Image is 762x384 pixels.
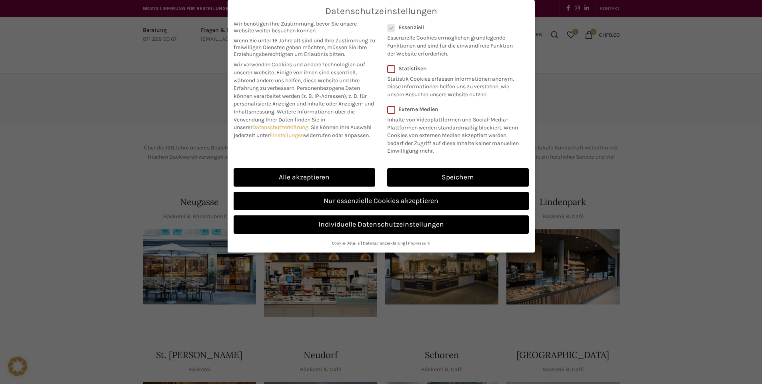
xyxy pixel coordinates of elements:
a: Datenschutzerklärung [252,124,308,131]
label: Statistiken [387,65,518,72]
span: Weitere Informationen über die Verwendung Ihrer Daten finden Sie in unserer . [234,108,355,131]
span: Wenn Sie unter 16 Jahre alt sind und Ihre Zustimmung zu freiwilligen Diensten geben möchten, müss... [234,37,375,58]
a: Speichern [387,168,529,187]
a: Einstellungen [270,132,304,139]
span: Personenbezogene Daten können verarbeitet werden (z. B. IP-Adressen), z. B. für personalisierte A... [234,85,374,115]
p: Essenzielle Cookies ermöglichen grundlegende Funktionen und sind für die einwandfreie Funktion de... [387,31,518,58]
label: Essenziell [387,24,518,31]
a: Individuelle Datenschutzeinstellungen [234,215,529,234]
span: Datenschutzeinstellungen [325,6,437,16]
label: Externe Medien [387,106,524,113]
a: Datenschutzerklärung [363,241,405,246]
a: Alle akzeptieren [234,168,375,187]
span: Wir benötigen Ihre Zustimmung, bevor Sie unsere Website weiter besuchen können. [234,20,375,34]
span: Sie können Ihre Auswahl jederzeit unter widerrufen oder anpassen. [234,124,372,139]
a: Nur essenzielle Cookies akzeptieren [234,192,529,210]
p: Statistik Cookies erfassen Informationen anonym. Diese Informationen helfen uns zu verstehen, wie... [387,72,518,99]
p: Inhalte von Videoplattformen und Social-Media-Plattformen werden standardmäßig blockiert. Wenn Co... [387,113,524,155]
span: Wir verwenden Cookies und andere Technologien auf unserer Website. Einige von ihnen sind essenzie... [234,61,365,92]
a: Cookie-Details [332,241,360,246]
a: Impressum [408,241,430,246]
